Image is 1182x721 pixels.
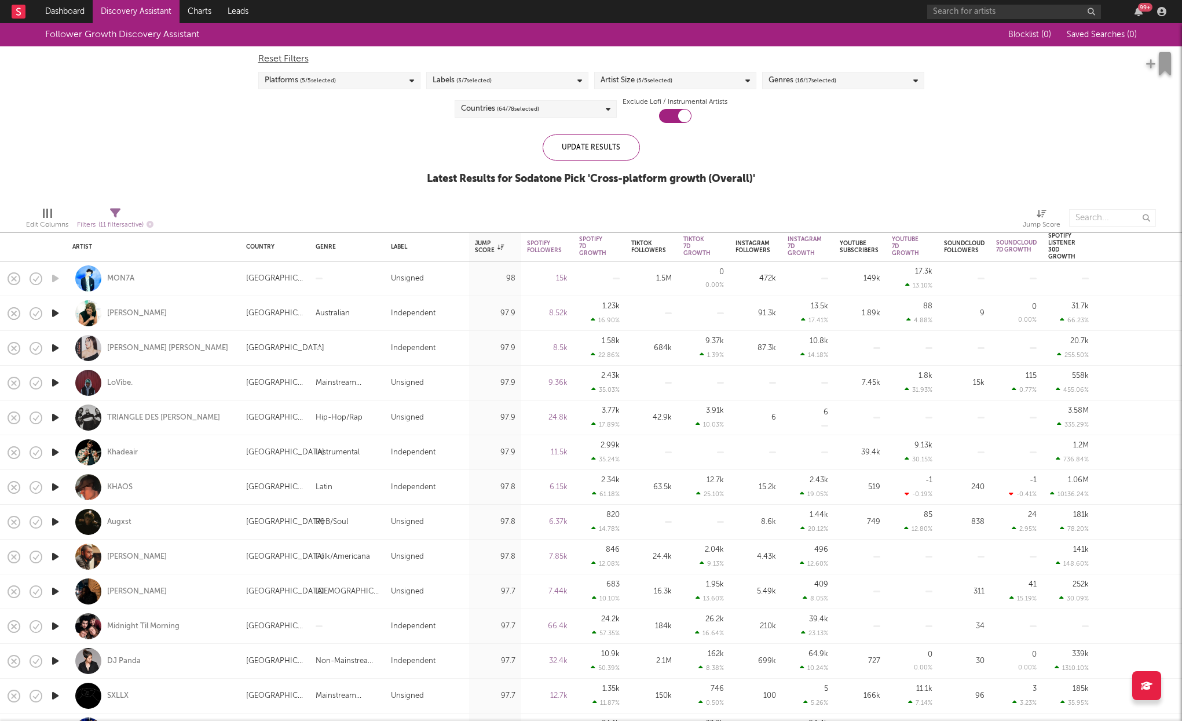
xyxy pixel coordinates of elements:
div: -0.41 % [1009,490,1037,498]
div: 8.5k [527,341,568,355]
div: 181k [1073,511,1089,519]
div: 100 [735,689,776,703]
div: 846 [606,546,620,554]
div: Reset Filters [258,52,924,66]
div: 0 [1032,651,1037,658]
div: 0.77 % [1012,386,1037,394]
div: 11.87 % [592,699,620,707]
div: 22.86 % [591,351,620,359]
a: [PERSON_NAME] [107,308,167,319]
a: Augxst [107,517,131,527]
div: Unsigned [391,585,424,599]
div: 50.39 % [591,664,620,672]
div: 1.8k [918,372,932,380]
div: Non-Mainstream Electronic [316,654,379,668]
div: 255.50 % [1057,351,1089,359]
div: 97.9 [475,307,515,321]
div: [GEOGRAPHIC_DATA] [246,411,304,425]
div: 746 [711,685,724,693]
div: Labels [433,74,492,88]
a: TRIANGLE DES [PERSON_NAME] [107,413,220,423]
div: 97.9 [475,341,515,355]
div: 32.4k [527,654,568,668]
a: DJ Panda [107,656,141,667]
div: 9 [944,307,985,321]
div: 311 [944,585,985,599]
div: 1.95k [706,581,724,588]
div: 0.00 % [914,665,932,671]
span: ( 0 ) [1041,31,1051,39]
div: 5 [824,685,828,693]
span: Saved Searches [1067,31,1137,39]
div: 0 [928,651,932,658]
div: Unsigned [391,689,424,703]
div: LoVibe. [107,378,133,388]
div: 0.00 % [1018,665,1037,671]
div: Jump Score [1023,203,1060,237]
div: Edit Columns [26,203,68,237]
div: 9.36k [527,376,568,390]
span: ( 5 / 5 selected) [636,74,672,88]
div: 7.45k [840,376,880,390]
div: 749 [840,515,880,529]
div: Latin [316,480,332,494]
span: ( 11 filters active) [98,222,144,228]
div: 2.04k [705,546,724,554]
div: 1.39 % [700,351,724,359]
div: 97.8 [475,515,515,529]
div: Countries [461,102,539,116]
div: 15.19 % [1009,595,1037,602]
div: 684k [631,341,672,355]
div: 1.23k [602,303,620,310]
div: 335.29 % [1057,421,1089,428]
div: 820 [606,511,620,519]
div: Independent [391,446,436,460]
a: Khadeair [107,447,138,458]
div: 149k [840,272,880,286]
span: ( 5 / 5 selected) [300,74,336,88]
div: 4.43k [735,550,776,564]
div: Spotify 7D Growth [579,236,606,257]
div: 10.24 % [800,664,828,672]
div: 97.7 [475,654,515,668]
a: [PERSON_NAME] [107,552,167,562]
div: Mainstream Electronic [316,689,379,703]
div: Independent [391,480,436,494]
div: Filters [77,218,153,232]
div: [GEOGRAPHIC_DATA] [246,376,304,390]
div: 26.2k [705,616,724,623]
div: Artist Size [601,74,672,88]
div: Instrumental [316,446,360,460]
div: 13.10 % [905,282,932,289]
div: 3.23 % [1012,699,1037,707]
div: Unsigned [391,550,424,564]
div: 166k [840,689,880,703]
div: 97.7 [475,620,515,633]
span: ( 3 / 7 selected) [456,74,492,88]
div: 15.2k [735,480,776,494]
div: [GEOGRAPHIC_DATA] [246,585,324,599]
div: Platforms [265,74,336,88]
div: 141k [1073,546,1089,554]
div: YouTube 7D Growth [892,236,919,257]
div: 683 [606,581,620,588]
div: 97.9 [475,411,515,425]
div: Filters(11 filters active) [77,203,153,237]
div: 19.05 % [800,490,828,498]
div: 61.18 % [592,490,620,498]
div: [GEOGRAPHIC_DATA] [246,480,304,494]
span: Blocklist [1008,31,1051,39]
div: 1.06M [1068,476,1089,484]
div: 0 [1032,303,1037,311]
div: 1.2M [1073,442,1089,449]
div: 78.20 % [1060,525,1089,533]
div: 2.1M [631,654,672,668]
div: 2.43k [810,476,828,484]
div: Independent [391,654,436,668]
div: [PERSON_NAME] [107,587,167,597]
div: 339k [1072,650,1089,658]
div: 20.12 % [800,525,828,533]
div: Hip-Hop/Rap [316,411,363,425]
div: 85 [924,511,932,519]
